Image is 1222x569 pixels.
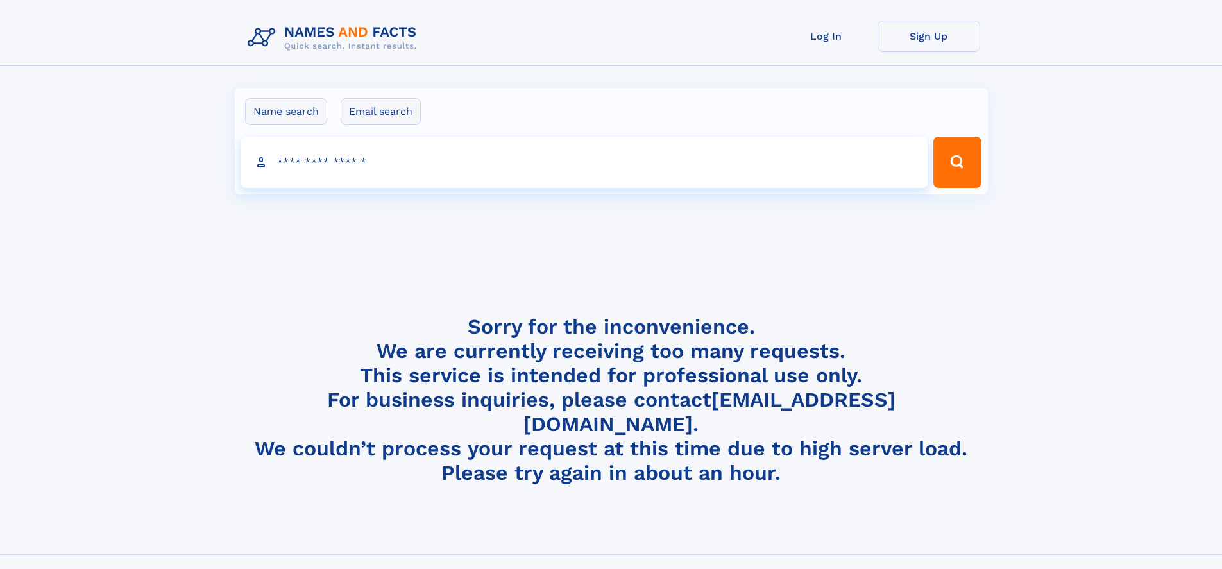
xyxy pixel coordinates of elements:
[878,21,980,52] a: Sign Up
[242,314,980,486] h4: Sorry for the inconvenience. We are currently receiving too many requests. This service is intend...
[242,21,427,55] img: Logo Names and Facts
[775,21,878,52] a: Log In
[241,137,928,188] input: search input
[245,98,327,125] label: Name search
[341,98,421,125] label: Email search
[523,387,895,436] a: [EMAIL_ADDRESS][DOMAIN_NAME]
[933,137,981,188] button: Search Button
